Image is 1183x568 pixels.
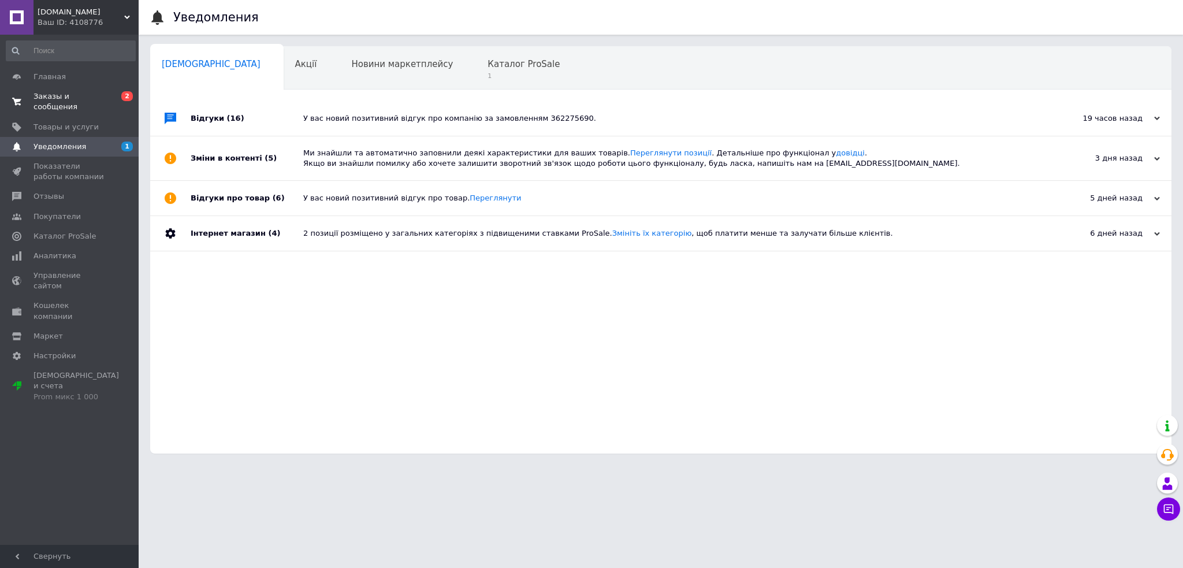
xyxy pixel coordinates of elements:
[34,211,81,222] span: Покупатели
[191,136,303,180] div: Зміни в контенті
[6,40,136,61] input: Поиск
[191,181,303,216] div: Відгуки про товар
[303,148,1044,169] div: Ми знайшли та автоматично заповнили деякі характеристики для ваших товарів. . Детальніше про функ...
[268,229,280,237] span: (4)
[38,17,139,28] div: Ваш ID: 4108776
[34,72,66,82] span: Главная
[34,251,76,261] span: Аналитика
[351,59,453,69] span: Новини маркетплейсу
[34,331,63,341] span: Маркет
[38,7,124,17] span: kuchen.ua
[273,194,285,202] span: (6)
[34,191,64,202] span: Отзывы
[303,113,1044,124] div: У вас новий позитивний відгук про компанію за замовленням 362275690.
[34,392,119,402] div: Prom микс 1 000
[1157,498,1180,521] button: Чат с покупателем
[1044,228,1160,239] div: 6 дней назад
[34,142,86,152] span: Уведомления
[34,351,76,361] span: Настройки
[34,231,96,242] span: Каталог ProSale
[121,91,133,101] span: 2
[34,300,107,321] span: Кошелек компании
[34,370,119,402] span: [DEMOGRAPHIC_DATA] и счета
[630,149,712,157] a: Переглянути позиції
[303,193,1044,203] div: У вас новий позитивний відгук про товар.
[1044,153,1160,164] div: 3 дня назад
[34,91,107,112] span: Заказы и сообщения
[227,114,244,122] span: (16)
[34,270,107,291] span: Управление сайтом
[1044,193,1160,203] div: 5 дней назад
[488,72,560,80] span: 1
[265,154,277,162] span: (5)
[34,122,99,132] span: Товары и услуги
[191,216,303,251] div: Інтернет магазин
[836,149,865,157] a: довідці
[34,161,107,182] span: Показатели работы компании
[295,59,317,69] span: Акції
[162,59,261,69] span: [DEMOGRAPHIC_DATA]
[612,229,692,237] a: Змініть їх категорію
[1044,113,1160,124] div: 19 часов назад
[121,142,133,151] span: 1
[470,194,521,202] a: Переглянути
[173,10,259,24] h1: Уведомления
[488,59,560,69] span: Каталог ProSale
[191,101,303,136] div: Відгуки
[303,228,1044,239] div: 2 позиції розміщено у загальних категоріях з підвищеними ставками ProSale. , щоб платити менше та...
